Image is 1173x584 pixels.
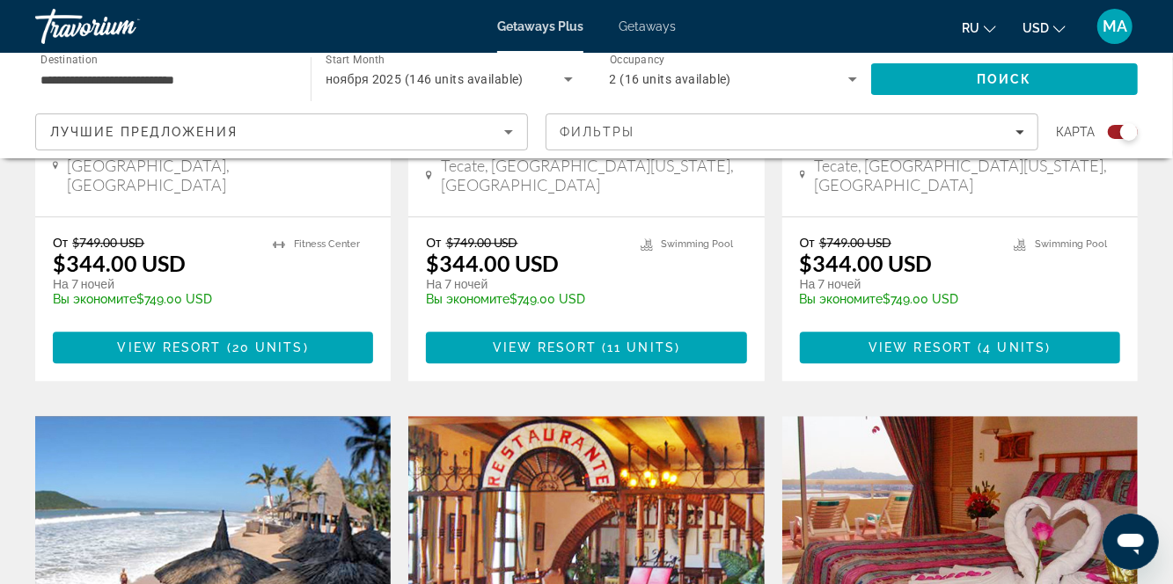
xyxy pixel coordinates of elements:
span: ( ) [972,340,1051,354]
span: $749.00 USD [72,235,144,250]
p: $749.00 USD [426,292,622,306]
p: $749.00 USD [800,292,996,306]
iframe: Button to launch messaging window [1103,514,1159,570]
button: View Resort(20 units) [53,332,373,363]
p: $344.00 USD [426,250,559,276]
button: Filters [546,113,1038,150]
span: 2 (16 units available) [610,72,732,86]
span: Occupancy [610,55,665,67]
span: карта [1056,120,1095,144]
span: Swimming Pool [1035,238,1107,250]
span: $749.00 USD [819,235,891,250]
p: На 7 ночей [800,276,996,292]
span: От [53,235,68,250]
span: Swimming Pool [662,238,734,250]
p: $749.00 USD [53,292,255,306]
p: $344.00 USD [53,250,186,276]
span: Start Month [326,55,385,67]
span: $749.00 USD [446,235,518,250]
span: 20 units [232,340,304,354]
button: User Menu [1092,8,1138,45]
span: Fitness Center [294,238,360,250]
span: Tecate, [GEOGRAPHIC_DATA][US_STATE], [GEOGRAPHIC_DATA] [814,156,1120,194]
span: Лучшие предложения [50,125,238,139]
button: Change language [962,15,996,40]
mat-select: Sort by [50,121,513,142]
button: Change currency [1023,15,1066,40]
span: View Resort [493,340,597,354]
button: View Resort(11 units) [426,332,746,363]
span: View Resort [118,340,222,354]
span: Фильтры [560,125,635,139]
span: Поиск [977,72,1032,86]
span: Tecate, [GEOGRAPHIC_DATA][US_STATE], [GEOGRAPHIC_DATA] [441,156,747,194]
span: Destination [40,54,98,66]
span: От [426,235,441,250]
span: От [800,235,815,250]
span: MA [1103,18,1127,35]
span: Вы экономите [426,292,510,306]
p: $344.00 USD [800,250,933,276]
p: На 7 ночей [53,276,255,292]
span: View Resort [869,340,972,354]
span: ru [962,21,979,35]
input: Select destination [40,69,288,91]
span: Вы экономите [800,292,883,306]
p: На 7 ночей [426,276,622,292]
span: ( ) [597,340,680,354]
a: Getaways Plus [497,19,583,33]
span: ( ) [222,340,309,354]
button: View Resort(4 units) [800,332,1120,363]
a: Getaways [619,19,676,33]
button: Search [871,63,1138,95]
span: 11 units [607,340,675,354]
span: ноября 2025 (146 units available) [326,72,524,86]
span: Вы экономите [53,292,136,306]
span: 4 units [984,340,1046,354]
a: Travorium [35,4,211,49]
span: [GEOGRAPHIC_DATA], [GEOGRAPHIC_DATA], [GEOGRAPHIC_DATA] [67,136,373,194]
span: USD [1023,21,1049,35]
